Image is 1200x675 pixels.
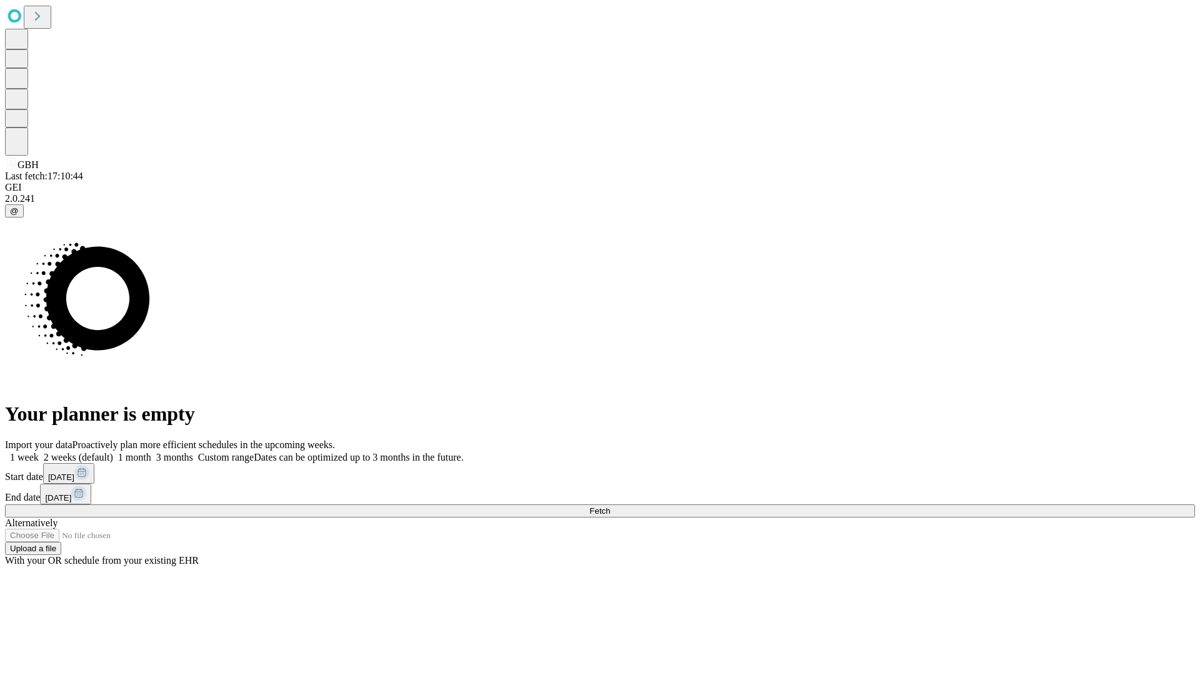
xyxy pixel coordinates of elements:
[198,452,254,462] span: Custom range
[43,463,94,484] button: [DATE]
[254,452,463,462] span: Dates can be optimized up to 3 months in the future.
[5,193,1195,204] div: 2.0.241
[72,439,335,450] span: Proactively plan more efficient schedules in the upcoming weeks.
[5,439,72,450] span: Import your data
[156,452,193,462] span: 3 months
[118,452,151,462] span: 1 month
[10,452,39,462] span: 1 week
[10,206,19,216] span: @
[5,182,1195,193] div: GEI
[5,504,1195,517] button: Fetch
[44,452,113,462] span: 2 weeks (default)
[589,506,610,516] span: Fetch
[5,204,24,217] button: @
[5,484,1195,504] div: End date
[45,493,71,502] span: [DATE]
[48,472,74,482] span: [DATE]
[5,171,83,181] span: Last fetch: 17:10:44
[5,463,1195,484] div: Start date
[5,517,57,528] span: Alternatively
[17,159,39,170] span: GBH
[5,402,1195,426] h1: Your planner is empty
[5,542,61,555] button: Upload a file
[5,555,199,566] span: With your OR schedule from your existing EHR
[40,484,91,504] button: [DATE]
